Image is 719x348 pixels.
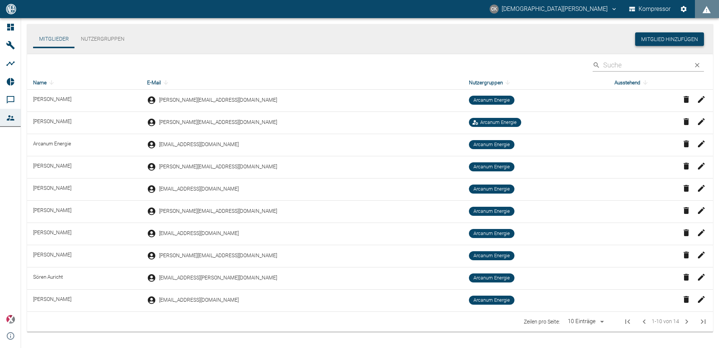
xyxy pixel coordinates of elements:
[566,317,598,326] div: 10 Einträge
[159,296,239,304] span: [EMAIL_ADDRESS][DOMAIN_NAME]
[159,230,239,237] span: [EMAIL_ADDRESS][DOMAIN_NAME]
[694,313,712,331] button: Letzte Seite
[27,134,141,156] td: Arcanum Energie
[159,163,277,170] span: [PERSON_NAME][EMAIL_ADDRESS][DOMAIN_NAME]
[27,267,141,290] td: Sören Auricht
[27,245,141,267] td: [PERSON_NAME]
[147,78,457,87] div: E-Mail
[490,5,499,14] div: CK
[635,32,704,46] button: Mitglied hinzufügen
[33,78,135,87] div: Name
[159,274,277,281] span: [EMAIL_ADDRESS][PERSON_NAME][DOMAIN_NAME]
[637,314,652,329] span: Vorherige Seite
[652,317,679,326] span: 1-10 von 14
[27,90,141,112] td: [PERSON_NAME]
[477,119,520,126] span: Arcanum Energie
[75,30,130,48] button: Nutzergruppen
[159,252,277,259] span: [PERSON_NAME][EMAIL_ADDRESS][DOMAIN_NAME]
[27,201,141,223] td: [PERSON_NAME]
[470,163,513,171] span: Arcanum Energie
[470,208,513,215] span: Arcanum Energie
[470,186,513,193] span: Arcanum Energie
[27,179,141,201] td: [PERSON_NAME]
[488,2,619,16] button: christian.kraft@arcanum-energy.de
[39,36,69,43] font: Mitglieder
[470,141,513,148] span: Arcanum Energie
[619,313,637,331] span: Erste Seite
[470,275,513,282] span: Arcanum Energie
[27,223,141,245] td: [PERSON_NAME]
[159,208,277,215] span: [PERSON_NAME][EMAIL_ADDRESS][DOMAIN_NAME]
[469,78,503,87] font: Nutzergruppen
[159,141,239,148] span: [EMAIL_ADDRESS][DOMAIN_NAME]
[614,78,671,87] div: Ausstehend
[679,314,694,329] button: Nächste Seite
[27,290,141,312] td: [PERSON_NAME]
[593,61,600,69] svg: Suche
[159,119,277,126] span: [PERSON_NAME][EMAIL_ADDRESS][DOMAIN_NAME]
[603,58,687,72] input: Suchen
[524,318,560,325] p: Zeilen pro Seite:
[470,252,513,259] span: Arcanum Energie
[159,185,239,192] span: [EMAIL_ADDRESS][DOMAIN_NAME]
[27,156,141,179] td: [PERSON_NAME]
[5,4,17,14] img: Logo
[33,78,47,87] font: Name
[639,4,670,14] font: Kompressor
[614,78,640,87] font: Ausstehend
[470,230,513,237] span: Arcanum Energie
[147,78,161,87] font: E-Mail
[677,2,690,16] button: Einstellungen
[159,96,277,104] span: [PERSON_NAME][EMAIL_ADDRESS][DOMAIN_NAME]
[469,78,602,87] div: Nutzergruppen
[27,112,141,134] td: [PERSON_NAME]
[470,97,513,104] span: Arcanum Energie
[628,2,672,16] button: Kompressor
[470,297,513,304] span: Arcanum Energie
[502,4,608,14] font: [DEMOGRAPHIC_DATA][PERSON_NAME]
[6,315,15,324] img: Xplore-Logo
